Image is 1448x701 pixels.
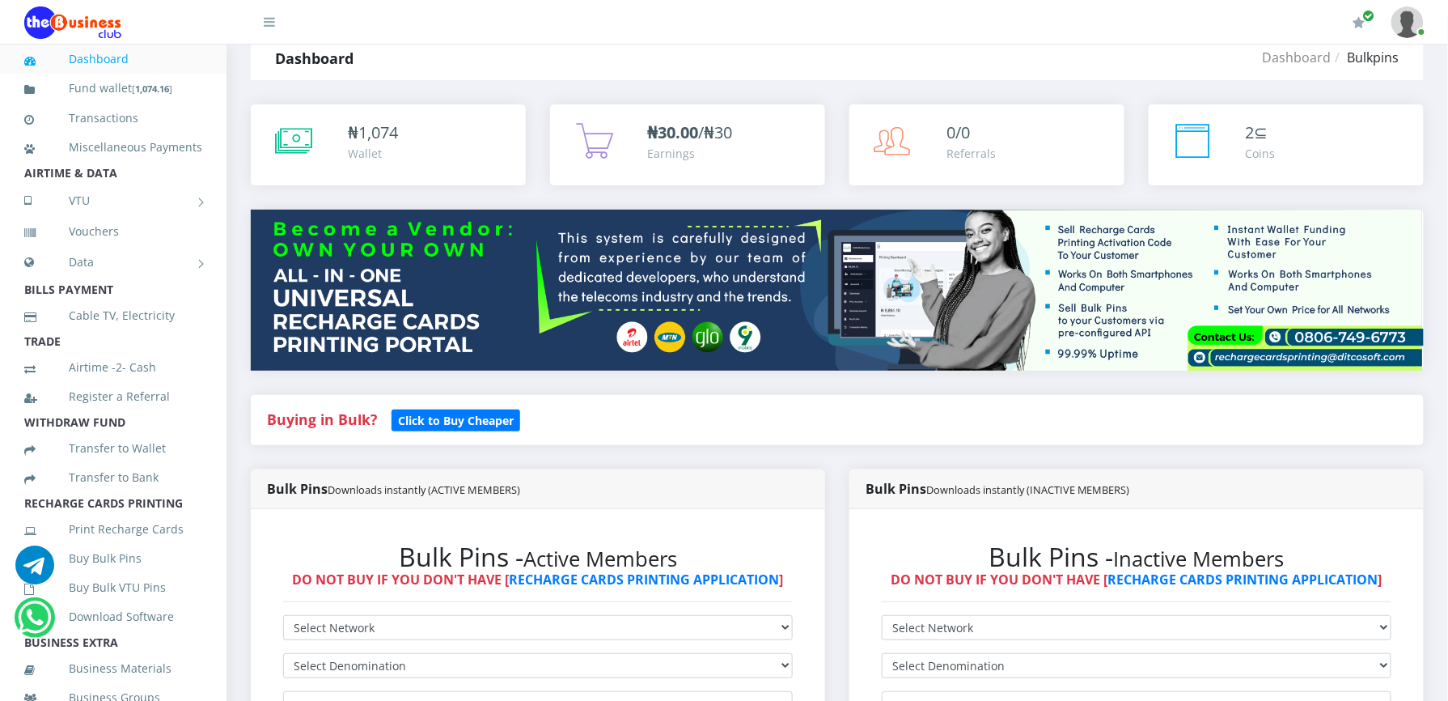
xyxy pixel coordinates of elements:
a: Click to Buy Cheaper [392,410,520,429]
a: VTU [24,181,202,221]
span: 1,074 [358,121,398,143]
small: Downloads instantly (INACTIVE MEMBERS) [926,482,1130,497]
a: Business Materials [24,650,202,687]
b: 1,074.16 [135,83,169,95]
small: Downloads instantly (ACTIVE MEMBERS) [328,482,520,497]
a: Airtime -2- Cash [24,349,202,386]
h2: Bulk Pins - [283,542,793,572]
a: Register a Referral [24,378,202,415]
a: Chat for support [18,610,51,637]
a: Transactions [24,100,202,137]
div: Wallet [348,145,398,162]
strong: Bulk Pins [267,480,520,498]
img: Logo [24,6,121,39]
a: Data [24,242,202,283]
strong: Buying in Bulk? [267,410,377,429]
small: Inactive Members [1114,545,1285,573]
img: multitenant_rcp.png [251,210,1424,371]
span: Renew/Upgrade Subscription [1363,10,1375,22]
span: 0/0 [946,121,970,143]
a: RECHARGE CARDS PRINTING APPLICATION [1108,571,1378,588]
a: ₦1,074 Wallet [251,104,526,185]
a: Transfer to Bank [24,459,202,496]
a: Transfer to Wallet [24,430,202,467]
div: ⊆ [1246,121,1276,145]
span: /₦30 [647,121,732,143]
div: Referrals [946,145,996,162]
a: Dashboard [1263,49,1332,66]
a: ₦30.00/₦30 Earnings [550,104,825,185]
a: Cable TV, Electricity [24,297,202,334]
img: User [1391,6,1424,38]
div: Coins [1246,145,1276,162]
a: Download Software [24,598,202,635]
h2: Bulk Pins - [882,542,1391,572]
li: Bulkpins [1332,48,1399,67]
b: Click to Buy Cheaper [398,413,514,428]
span: 2 [1246,121,1255,143]
i: Renew/Upgrade Subscription [1353,16,1365,29]
div: Earnings [647,145,732,162]
b: ₦30.00 [647,121,698,143]
a: Print Recharge Cards [24,511,202,548]
strong: DO NOT BUY IF YOU DON'T HAVE [ ] [891,571,1382,588]
div: ₦ [348,121,398,145]
a: Miscellaneous Payments [24,129,202,166]
a: Buy Bulk Pins [24,540,202,577]
small: [ ] [132,83,172,95]
strong: Bulk Pins [866,480,1130,498]
a: Buy Bulk VTU Pins [24,569,202,606]
strong: Dashboard [275,49,354,68]
a: RECHARGE CARDS PRINTING APPLICATION [510,571,780,588]
strong: DO NOT BUY IF YOU DON'T HAVE [ ] [293,571,784,588]
a: Fund wallet[1,074.16] [24,70,202,108]
a: Dashboard [24,40,202,78]
small: Active Members [523,545,677,573]
a: Chat for support [15,558,54,584]
a: 0/0 Referrals [849,104,1124,185]
a: Vouchers [24,213,202,250]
